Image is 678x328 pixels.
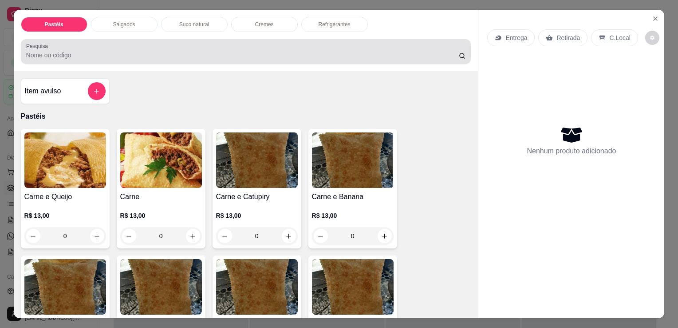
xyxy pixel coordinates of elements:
[24,192,106,202] h4: Carne e Queijo
[21,111,471,122] p: Pastéis
[179,21,209,28] p: Suco natural
[648,12,662,26] button: Close
[312,192,394,202] h4: Carne e Banana
[88,82,106,100] button: add-separate-item
[216,132,298,188] img: product-image
[505,33,527,42] p: Entrega
[25,86,61,96] h4: Item avulso
[645,31,659,45] button: decrease-product-quantity
[216,192,298,202] h4: Carne e Catupiry
[120,211,202,220] p: R$ 13,00
[120,192,202,202] h4: Carne
[312,259,394,315] img: product-image
[556,33,580,42] p: Retirada
[216,259,298,315] img: product-image
[45,21,63,28] p: Pastéis
[120,259,202,315] img: product-image
[120,132,202,188] img: product-image
[527,146,616,156] p: Nenhum produto adicionado
[26,51,459,60] input: Pesquisa
[26,42,51,50] label: Pesquisa
[24,259,106,315] img: product-image
[609,33,630,42] p: C.Local
[24,132,106,188] img: product-image
[319,21,351,28] p: Refrigerantes
[312,132,394,188] img: product-image
[255,21,274,28] p: Cremes
[24,211,106,220] p: R$ 13,00
[113,21,135,28] p: Salgados
[312,211,394,220] p: R$ 13,00
[216,211,298,220] p: R$ 13,00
